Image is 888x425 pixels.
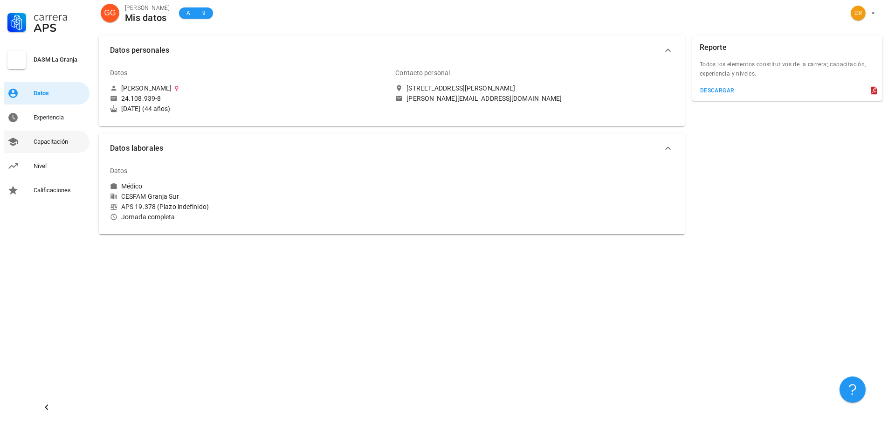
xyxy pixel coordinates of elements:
[110,202,388,211] div: APS 19.378 (Plazo indefinido)
[34,187,86,194] div: Calificaciones
[4,131,89,153] a: Capacitación
[110,192,388,201] div: CESFAM Granja Sur
[4,155,89,177] a: Nivel
[121,84,172,92] div: [PERSON_NAME]
[406,94,562,103] div: [PERSON_NAME][EMAIL_ADDRESS][DOMAIN_NAME]
[200,8,207,18] span: 9
[104,4,116,22] span: GG
[696,84,738,97] button: descargar
[99,133,685,163] button: Datos laborales
[110,213,388,221] div: Jornada completa
[125,13,170,23] div: Mis datos
[125,3,170,13] div: [PERSON_NAME]
[110,62,128,84] div: Datos
[692,60,882,84] div: Todos los elementos constitutivos de la carrera; capacitación, experiencia y niveles.
[34,11,86,22] div: Carrera
[110,44,662,57] span: Datos personales
[4,179,89,202] a: Calificaciones
[34,138,86,146] div: Capacitación
[34,162,86,170] div: Nivel
[110,160,128,182] div: Datos
[700,35,727,60] div: Reporte
[110,105,388,113] div: [DATE] (44 años)
[121,182,143,190] div: Médico
[395,84,673,92] a: [STREET_ADDRESS][PERSON_NAME]
[185,8,192,18] span: A
[851,6,866,21] div: avatar
[406,84,515,92] div: [STREET_ADDRESS][PERSON_NAME]
[395,62,450,84] div: Contacto personal
[34,22,86,34] div: APS
[4,106,89,129] a: Experiencia
[121,94,161,103] div: 24.108.939-8
[4,82,89,105] a: Datos
[101,4,119,22] div: avatar
[700,87,735,94] div: descargar
[34,114,86,121] div: Experiencia
[34,56,86,63] div: DASM La Granja
[395,94,673,103] a: [PERSON_NAME][EMAIL_ADDRESS][DOMAIN_NAME]
[99,35,685,65] button: Datos personales
[110,142,662,155] span: Datos laborales
[34,90,86,97] div: Datos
